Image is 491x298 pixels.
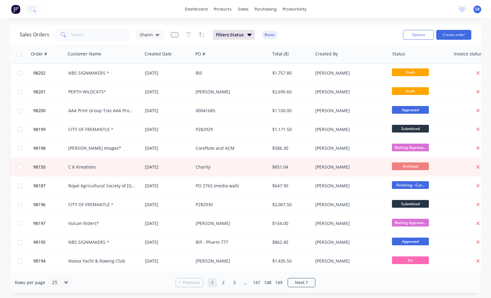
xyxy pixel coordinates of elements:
div: $1,100.00 [272,108,308,114]
button: 98195 [31,233,68,251]
button: 98199 [31,120,68,139]
span: 98187 [33,183,46,189]
img: Factory [11,5,20,14]
div: [DATE] [145,239,191,245]
button: 98187 [31,177,68,195]
span: Shann [140,31,153,38]
div: sales [235,5,252,14]
button: 98198 [31,139,68,157]
a: Page 1 is your current page [208,278,217,287]
div: $2,690.60 [272,89,308,95]
div: [PERSON_NAME] [315,239,383,245]
a: Jump forward [241,278,250,287]
div: [PERSON_NAME] [196,89,264,95]
span: Waiting Approva... [392,219,429,227]
div: $2,007.50 [272,202,308,208]
div: [DATE] [145,126,191,133]
button: 98200 [31,101,68,120]
div: Customer Name [68,51,101,57]
div: [PERSON_NAME] [315,220,383,227]
div: Created Date [145,51,172,57]
span: 98201 [33,89,46,95]
a: Page 2 [219,278,228,287]
span: Draft [392,68,429,76]
button: 98201 [31,83,68,101]
div: Total ($) [272,51,289,57]
button: 98194 [31,252,68,270]
div: PO 2765 (media wall) [196,183,264,189]
div: [DATE] [145,89,191,95]
div: [PERSON_NAME] [315,258,383,264]
span: Previous [182,280,200,286]
span: Rows per page [15,280,45,286]
div: [PERSON_NAME] Images* [68,145,136,151]
span: 98195 [33,239,46,245]
div: Invoice status [454,51,482,57]
div: $862.40 [272,239,308,245]
a: Next page [288,280,315,286]
div: $1,757.80 [272,70,308,76]
button: Filters:Status [213,30,255,40]
ul: Pagination [173,278,318,287]
div: purchasing [252,5,280,14]
div: $1,435.50 [272,258,308,264]
a: dashboard [182,5,211,14]
div: C K Kreations [68,164,136,170]
div: [PERSON_NAME] [315,202,383,208]
span: Draft [392,87,429,95]
button: 98196 [31,195,68,214]
a: Previous page [176,280,203,286]
button: Reset [262,31,277,39]
div: [PERSON_NAME] [315,183,383,189]
div: [PERSON_NAME] [196,258,264,264]
a: Page 3 [230,278,239,287]
div: [DATE] [145,108,191,114]
div: [DATE] [145,164,191,170]
span: 98202 [33,70,46,76]
span: 98199 [33,126,46,133]
div: [DATE] [145,183,191,189]
div: Bill [196,70,264,76]
button: 98197 [31,214,68,233]
div: [DATE] [145,258,191,264]
div: [PERSON_NAME] [315,145,383,151]
div: productivity [280,5,309,14]
div: 00041685 [196,108,264,114]
span: 98150 [33,164,46,170]
div: [DATE] [145,220,191,227]
div: [PERSON_NAME] [315,164,383,170]
span: Next [295,280,305,286]
div: P282930 [196,202,264,208]
a: Page 148 [263,278,272,287]
span: Waiting Approva... [392,144,429,151]
span: Filters: Status [216,32,244,38]
div: NBS SIGNMAKERS ^ [68,70,136,76]
div: [PERSON_NAME] [315,126,383,133]
span: 98200 [33,108,46,114]
div: AAA Print Group T/as AAA Promotions^ [68,108,136,114]
div: PO # [195,51,205,57]
div: $647.90 [272,183,308,189]
div: $586.30 [272,145,308,151]
div: Charity [196,164,264,170]
span: 98197 [33,220,46,227]
div: CITY OF FREMANTLE ^ [68,126,136,133]
div: $154.00 [272,220,308,227]
span: Finishing - Cut... [392,181,429,189]
button: Options [403,30,434,40]
a: Page 149 [274,278,283,287]
div: Status [392,51,405,57]
div: Bill - Pharm 777 [196,239,264,245]
span: Archived [392,162,429,170]
div: NBS SIGNMAKERS ^ [68,239,136,245]
span: Approved [392,106,429,114]
div: Order # [31,51,47,57]
button: 98150 [31,158,68,176]
div: CITY OF FREMANTLE ^ [68,202,136,208]
div: Coreflute and ACM [196,145,264,151]
button: Create order [436,30,471,40]
div: Created By [315,51,338,57]
div: [DATE] [145,145,191,151]
h1: Sales Orders [20,32,49,38]
div: [PERSON_NAME] [315,89,383,95]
